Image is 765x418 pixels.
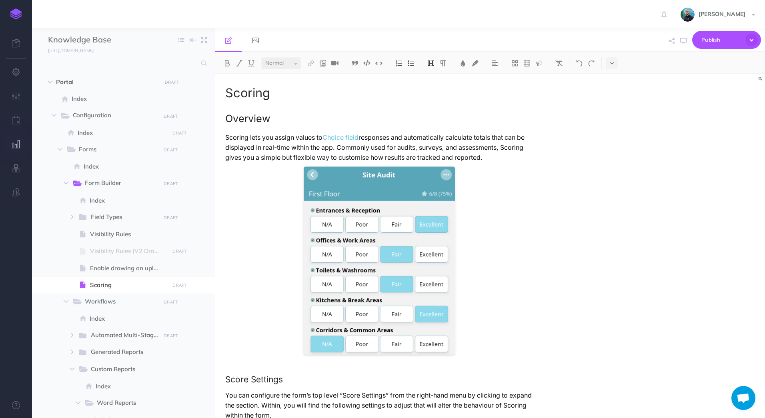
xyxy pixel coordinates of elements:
span: Forms [79,145,155,155]
img: Italic button [236,60,243,66]
span: Index [78,128,167,138]
small: DRAFT [172,249,186,254]
button: DRAFT [161,179,181,188]
button: DRAFT [170,281,190,290]
img: Alignment dropdown menu button [491,60,499,66]
span: Generated Reports [91,347,155,358]
img: Underline button [248,60,255,66]
img: Create table button [523,60,531,66]
button: DRAFT [161,331,181,340]
img: Text color button [459,60,467,66]
img: logo-mark.svg [10,8,22,20]
img: Blockquote button [351,60,358,66]
small: DRAFT [164,333,178,338]
small: DRAFT [172,283,186,288]
button: DRAFT [161,145,181,155]
span: Enable drawing on uploaded / captured image [90,263,167,273]
small: DRAFT [164,215,178,220]
span: Word Reports [97,398,155,408]
span: Configuration [73,111,155,121]
input: Search [48,56,196,70]
span: Index [72,94,167,104]
h3: Score Settings [225,375,533,384]
span: Form Builder [85,178,155,189]
p: Scoring lets you assign values to responses and automatically calculate totals that can be displa... [225,133,533,163]
span: Scoring [90,280,167,290]
img: Text background color button [471,60,479,66]
img: Add image button [319,60,326,66]
small: DRAFT [172,131,186,136]
span: Index [90,314,167,324]
a: Open chat [731,386,755,410]
button: DRAFT [161,213,181,222]
small: [URL][DOMAIN_NAME] [48,48,94,53]
span: Workflows [85,297,155,307]
span: Visibility Rules (V2 Draft) [90,246,167,256]
small: DRAFT [164,147,178,153]
img: Unordered list button [407,60,415,66]
span: Field Types [91,212,155,223]
button: Publish [692,31,761,49]
img: Add video button [331,60,338,66]
button: DRAFT [161,112,181,121]
h1: Scoring [225,86,533,100]
button: DRAFT [161,297,181,307]
img: Link button [307,60,314,66]
span: Publish [701,34,741,46]
small: DRAFT [165,80,179,85]
img: Ordered list button [395,60,403,66]
button: DRAFT [170,247,190,256]
a: Choice field [322,134,358,141]
img: Undo [576,60,583,66]
button: DRAFT [162,78,182,87]
img: Headings dropdown button [427,60,435,66]
span: Custom Reports [91,364,155,375]
img: Inline code button [375,60,382,66]
img: 925838e575eb33ea1a1ca055db7b09b0.jpg [681,8,695,22]
img: Paragraph button [439,60,447,66]
span: [PERSON_NAME] [695,10,749,18]
img: Redo [588,60,595,66]
input: Documentation Name [48,34,142,46]
a: [URL][DOMAIN_NAME] [32,46,102,54]
span: Automated Multi-Stage Workflows [91,330,168,341]
img: Callout dropdown menu button [535,60,543,66]
button: DRAFT [170,129,190,138]
small: DRAFT [164,181,178,186]
span: Index [96,382,167,391]
h2: Overview [225,108,533,125]
span: Visibility Rules [90,229,167,239]
span: Index [90,196,167,205]
img: Bold button [224,60,231,66]
small: DRAFT [164,114,178,119]
small: DRAFT [164,299,178,305]
span: Portal [56,77,157,87]
img: Clear styles button [555,60,563,66]
img: Code block button [363,60,370,66]
span: Index [84,162,167,171]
